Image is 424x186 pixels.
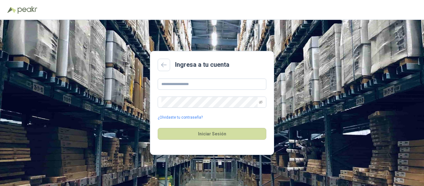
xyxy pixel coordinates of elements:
img: Logo [7,7,16,13]
a: ¿Olvidaste tu contraseña? [158,115,203,120]
span: eye-invisible [259,100,263,104]
h2: Ingresa a tu cuenta [175,60,229,70]
button: Iniciar Sesión [158,128,266,140]
img: Peakr [17,6,37,14]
